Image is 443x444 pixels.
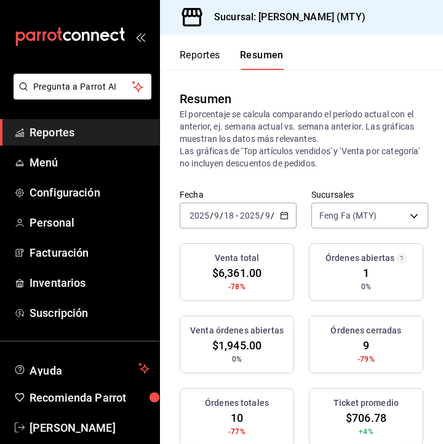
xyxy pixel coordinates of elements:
span: 0% [361,281,371,292]
span: Feng Fa (MTY) [319,209,377,222]
input: -- [274,211,285,220]
input: ---- [189,211,210,220]
button: Resumen [240,49,284,70]
span: Pregunta a Parrot AI [33,80,132,93]
input: ---- [239,211,260,220]
span: 0% [232,354,242,365]
span: Personal [30,214,150,231]
span: Facturación [30,244,150,261]
button: Pregunta a Parrot AI [14,74,151,99]
p: El porcentaje se calcula comparando el período actual con el anterior, ej. semana actual vs. sema... [180,108,423,169]
span: - [236,211,238,220]
span: Configuración [30,184,150,201]
input: -- [265,211,271,220]
span: Ayuda [30,361,134,376]
span: $6,361.00 [212,265,261,281]
span: [PERSON_NAME] [30,419,150,436]
span: -79% [357,354,375,365]
input: -- [223,211,234,220]
h3: Venta órdenes abiertas [190,324,284,337]
span: / [210,211,214,220]
span: -78% [228,281,245,292]
h3: Venta total [215,252,259,265]
span: -77% [228,426,245,437]
span: Menú [30,154,150,171]
span: 9 [363,337,369,354]
span: 10 [231,410,243,426]
span: / [260,211,264,220]
span: $706.78 [346,410,386,426]
button: Reportes [180,49,220,70]
input: -- [214,211,220,220]
div: navigation tabs [180,49,284,70]
span: $1,945.00 [212,337,261,354]
div: Resumen [180,90,231,108]
span: Reportes [30,124,150,141]
a: Pregunta a Parrot AI [9,89,151,102]
h3: Órdenes cerradas [330,324,401,337]
span: / [220,211,223,220]
span: / [271,211,274,220]
h3: Órdenes totales [205,397,269,410]
label: Sucursales [311,190,428,199]
h3: Sucursal: [PERSON_NAME] (MTY) [204,10,365,25]
span: 1 [363,265,369,281]
h3: Órdenes abiertas [325,252,394,265]
span: +4% [359,426,373,437]
span: Suscripción [30,305,150,321]
h3: Ticket promedio [333,397,399,410]
span: Recomienda Parrot [30,389,150,406]
span: Inventarios [30,275,150,291]
button: open_drawer_menu [135,32,145,42]
label: Fecha [180,190,297,199]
